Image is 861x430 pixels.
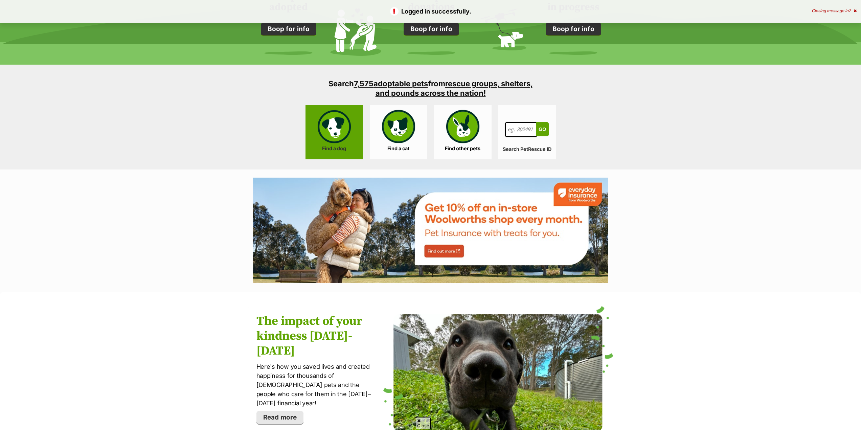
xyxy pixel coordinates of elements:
a: Everyday Insurance by Woolworths promotional banner [253,178,608,284]
a: Find other pets [434,105,492,159]
button: Go [536,122,548,136]
span: 7,575 [354,79,373,88]
label: Search PetRescue ID [498,146,556,152]
p: Logged in successfully. [7,7,854,16]
div: Closing message in [812,8,857,13]
input: eg. 302491 [505,122,537,137]
a: Find a cat [370,105,427,159]
h3: Search from [322,79,539,98]
a: rescue groups, shelters, and pounds across the nation! [376,79,533,97]
img: Everyday Insurance by Woolworths promotional banner [253,178,608,283]
a: Find a dog [305,105,363,159]
a: Read more [256,411,303,424]
a: 7,575adoptable pets [354,79,428,88]
a: Boop for info [404,23,459,36]
span: 2 [848,8,851,13]
h2: The impact of your kindness [DATE]-[DATE] [256,314,375,359]
span: Close [416,417,431,429]
p: Here's how you saved lives and created happiness for thousands of [DEMOGRAPHIC_DATA] pets and the... [256,362,375,408]
a: Boop for info [546,23,601,36]
a: Boop for info [261,23,316,36]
